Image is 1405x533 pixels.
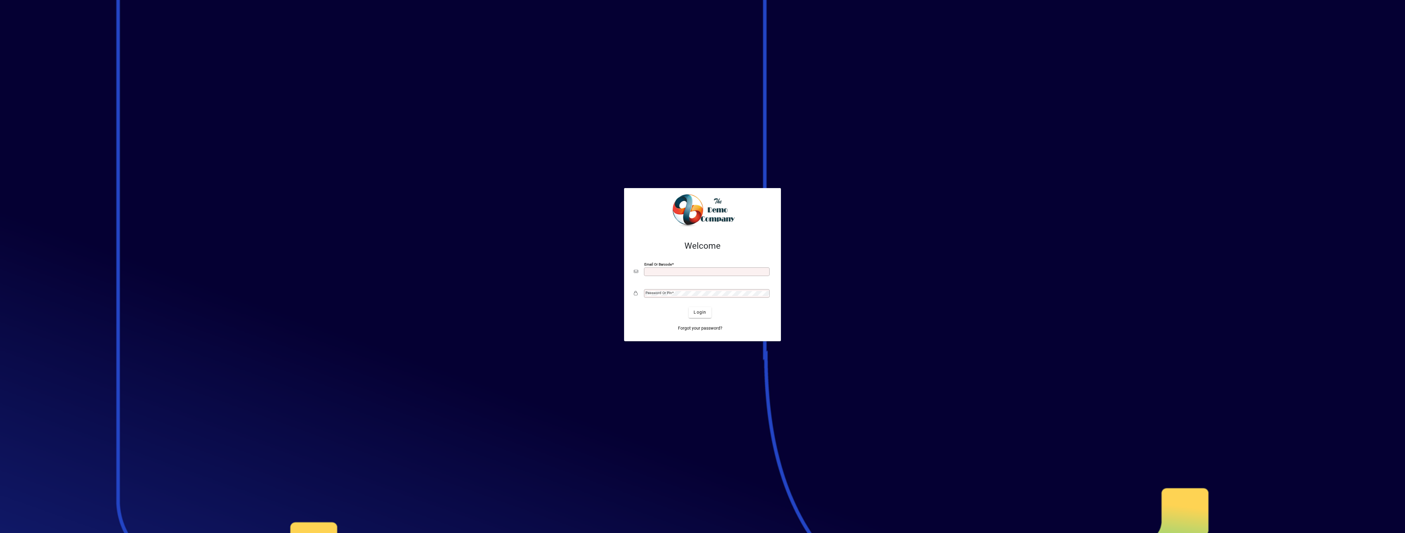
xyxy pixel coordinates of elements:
[676,323,725,334] a: Forgot your password?
[646,291,672,295] mat-label: Password or Pin
[694,309,706,316] span: Login
[678,325,722,331] span: Forgot your password?
[634,241,771,251] h2: Welcome
[644,262,672,266] mat-label: Email or Barcode
[689,307,711,318] button: Login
